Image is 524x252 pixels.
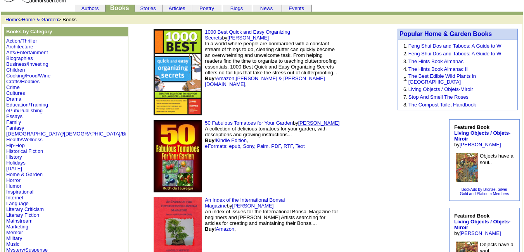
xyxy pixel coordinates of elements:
[6,189,33,195] a: Inspirational
[403,43,408,49] font: 1.
[408,73,476,85] a: The Best Edible Wild Plants in [GEOGRAPHIC_DATA]
[408,51,502,57] a: Feng Shui Dos and Taboos: A Guide to W
[6,84,20,90] a: Crime
[6,218,33,224] a: Mainstream
[460,142,501,147] a: [PERSON_NAME]
[6,38,37,44] a: Action/Thriller
[6,79,40,84] a: Crafts/Hobbies
[205,75,325,87] a: [PERSON_NAME] & [PERSON_NAME][DOMAIN_NAME]
[454,124,510,142] b: Featured Book
[5,17,77,22] font: > > Books
[408,58,463,64] a: The Hints Book Almanac
[6,206,44,212] a: Literary Criticism
[348,49,379,95] img: shim.gif
[6,224,28,230] a: Marketing
[169,5,185,11] a: Articles
[6,137,43,142] a: Health/Wellness
[199,5,214,11] a: Poetry
[6,90,25,96] a: Cultures
[454,219,510,230] a: Living Objects / Objets-Miroir
[6,67,25,73] a: Children
[454,124,510,147] font: by
[386,159,388,161] img: shim.gif
[289,5,304,11] a: Events
[6,131,126,137] a: [DEMOGRAPHIC_DATA]/[DEMOGRAPHIC_DATA]/Bi
[6,212,39,218] a: Literary Fiction
[6,160,26,166] a: Holidays
[522,12,522,14] img: cleardot.gif
[81,5,99,11] a: Authors
[227,35,269,41] a: [PERSON_NAME]
[403,51,408,57] font: 2.
[282,8,282,9] img: cleardot.gif
[403,102,408,108] font: 8.
[460,230,501,236] a: [PERSON_NAME]
[230,5,243,11] a: Blogs
[205,137,214,143] b: Buy
[163,8,163,9] img: cleardot.gif
[408,86,473,92] a: Living Objects / Objets-Miroir
[6,29,52,34] b: Books by Category
[232,203,273,209] a: [PERSON_NAME]
[408,94,469,100] a: Stop And Smell The Roses
[6,235,22,241] a: Military
[454,130,510,142] a: Living Objects / Objets-Miroir
[6,44,33,50] a: Architecture
[399,31,492,37] a: Popular Home & Garden Books
[6,183,21,189] a: Humor
[403,86,408,92] font: 6.
[205,35,339,87] font: by In a world where people are bombarded with a constant stream of things to do, clearing clutter...
[403,94,408,100] font: 7.
[298,120,340,126] a: [PERSON_NAME]
[260,5,273,11] a: News
[6,241,19,247] a: Music
[75,8,76,9] img: cleardot.gif
[6,50,48,55] a: Arts/Entertainment
[216,75,235,81] a: Amazon
[403,66,408,72] font: 4.
[154,120,202,193] img: 70350.jpg
[6,125,24,131] a: Fantasy
[6,73,50,79] a: Cooking/Food/Wine
[205,226,214,232] b: Buy
[205,203,338,232] font: by An index of issues for the International Bonsai Magazine for beginners and [PERSON_NAME] Artis...
[205,75,214,81] b: Buy
[480,153,514,165] font: Objects have a soul..
[6,113,22,119] a: Essays
[386,75,388,77] img: shim.gif
[110,5,129,11] a: Books
[6,108,43,113] a: ePub/Publishing
[6,201,29,206] a: Language
[6,230,23,235] a: Memoir
[6,142,25,148] a: Hip-Hop
[454,213,510,230] b: Featured Book
[408,102,476,108] a: The Compost Toilet Handbook
[205,29,290,41] a: 1000 Best Quick and Easy Organizing Secrets
[5,17,19,22] a: Home
[216,137,247,143] a: Kindle Edition
[408,66,468,72] a: The Hints Book Almanac II
[348,205,379,252] img: shim.gif
[6,102,48,108] a: Education/Training
[6,61,48,67] a: Business/Investing
[6,96,21,102] a: Drama
[22,17,58,22] a: Home & Garden
[6,177,21,183] a: Horror
[6,166,22,171] a: [DATE]
[460,187,509,196] a: BookAds by Bronze, SilverGold and Platinum Members
[205,120,293,126] a: 50 Fabulous Tomatoes for Your Garden
[140,5,156,11] a: Stories
[205,143,304,149] a: eFormats: epub, Sony, Palm, PDF, RTF, Text
[205,120,339,149] font: by A collection of delicious tomatoes for your garden, with descriptions and growing instructions...
[6,171,43,177] a: Home & Garden
[6,195,23,201] a: Internet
